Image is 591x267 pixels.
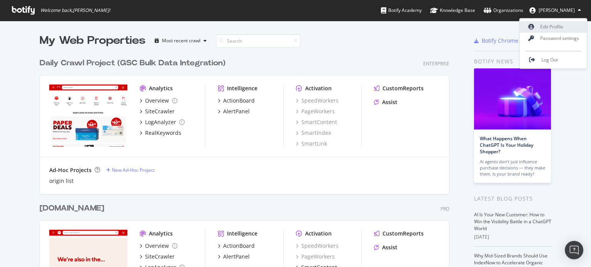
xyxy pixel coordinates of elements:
a: Password settings [520,33,587,44]
div: RealKeywords [145,129,181,137]
div: Analytics [149,85,173,92]
div: AlertPanel [223,108,250,115]
div: Botify news [474,57,551,66]
a: AlertPanel [218,108,250,115]
div: Overview [145,242,169,250]
a: SmartContent [296,118,337,126]
div: My Web Properties [40,33,145,48]
a: RealKeywords [140,129,181,137]
div: ActionBoard [223,97,255,104]
img: staples.com [49,85,127,147]
a: Edit Profile [520,21,587,33]
a: PageWorkers [296,108,335,115]
div: Analytics [149,230,173,237]
div: Ad-Hoc Projects [49,166,92,174]
span: Log Out [541,57,558,63]
a: Botify Chrome Plugin [474,37,536,45]
div: ActionBoard [223,242,255,250]
div: AI agents don’t just influence purchase decisions — they make them. Is your brand ready? [480,159,545,177]
button: Most recent crawl [152,35,210,47]
a: SpeedWorkers [296,97,339,104]
div: SiteCrawler [145,253,175,260]
a: What Happens When ChatGPT Is Your Holiday Shopper? [480,135,533,155]
div: CustomReports [382,85,424,92]
div: AlertPanel [223,253,250,260]
a: Log Out [520,54,587,66]
a: AlertPanel [218,253,250,260]
div: Activation [305,85,332,92]
a: Overview [140,97,177,104]
a: Assist [374,244,397,251]
a: SiteCrawler [140,253,175,260]
div: Most recent crawl [162,38,200,43]
div: Botify Chrome Plugin [482,37,536,45]
div: Open Intercom Messenger [565,241,583,259]
div: Pro [441,206,449,212]
div: New Ad-Hoc Project [112,167,155,173]
a: origin list [49,177,73,185]
div: Activation [305,230,332,237]
span: Welcome back, [PERSON_NAME] ! [40,7,110,13]
a: CustomReports [374,85,424,92]
div: Latest Blog Posts [474,194,551,203]
div: Overview [145,97,169,104]
a: New Ad-Hoc Project [106,167,155,173]
a: LogAnalyzer [140,118,185,126]
a: PageWorkers [296,253,335,260]
a: ActionBoard [218,242,255,250]
div: Knowledge Base [430,7,475,14]
button: [PERSON_NAME] [523,4,587,17]
div: Enterprise [423,60,449,67]
a: AI Is Your New Customer: How to Win the Visibility Battle in a ChatGPT World [474,211,551,232]
div: Botify Academy [381,7,422,14]
div: SiteCrawler [145,108,175,115]
div: Intelligence [227,85,257,92]
span: Taylor Brantley [539,7,575,13]
div: [DATE] [474,234,551,240]
a: SmartLink [296,140,327,148]
div: CustomReports [382,230,424,237]
div: Daily Crawl Project (GSC Bulk Data Integration) [40,58,225,69]
div: Assist [382,98,397,106]
a: SpeedWorkers [296,242,339,250]
a: Daily Crawl Project (GSC Bulk Data Integration) [40,58,229,69]
img: What Happens When ChatGPT Is Your Holiday Shopper? [474,68,551,129]
a: ActionBoard [218,97,255,104]
a: SiteCrawler [140,108,175,115]
div: Organizations [484,7,523,14]
input: Search [216,34,301,48]
div: Assist [382,244,397,251]
div: Intelligence [227,230,257,237]
a: CustomReports [374,230,424,237]
div: [DOMAIN_NAME] [40,203,104,214]
a: Assist [374,98,397,106]
div: LogAnalyzer [145,118,176,126]
a: SmartIndex [296,129,331,137]
a: [DOMAIN_NAME] [40,203,107,214]
a: Overview [140,242,177,250]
